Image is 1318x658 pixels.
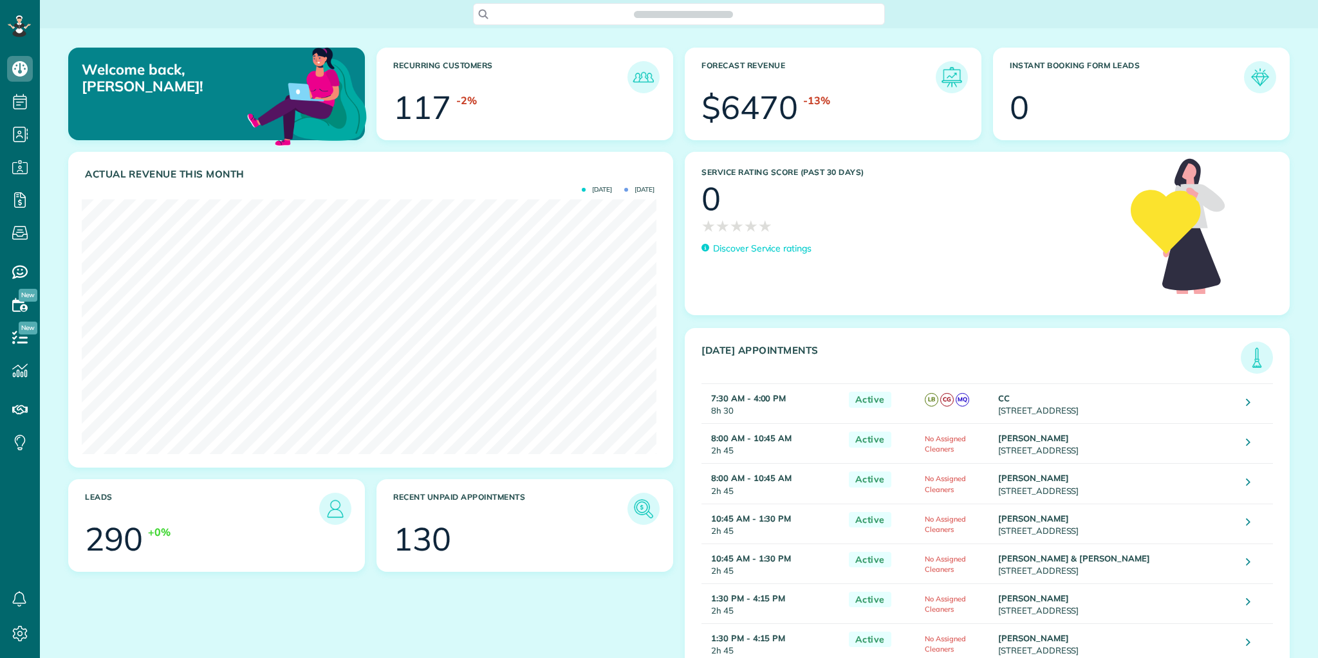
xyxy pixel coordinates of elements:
span: Search ZenMaid… [647,8,719,21]
strong: 1:30 PM - 4:15 PM [711,593,785,603]
span: No Assigned Cleaners [925,554,966,574]
td: 2h 45 [701,464,842,504]
span: New [19,322,37,334]
span: Active [849,392,891,408]
div: +0% [148,525,171,540]
img: icon_form_leads-04211a6a04a5b2264e4ee56bc0799ec3eb69b7e499cbb523a139df1d13a81ae0.png [1247,64,1273,90]
strong: [PERSON_NAME] & [PERSON_NAME] [998,553,1150,563]
img: icon_leads-1bed01f49abd5b7fead27621c3d59655bb73ed531f8eeb49469d10e621d6b896.png [322,496,348,522]
strong: [PERSON_NAME] [998,473,1069,483]
h3: Recent unpaid appointments [393,493,627,525]
td: 2h 45 [701,424,842,464]
div: 290 [85,523,143,555]
span: ★ [701,215,716,237]
strong: 7:30 AM - 4:00 PM [711,393,786,403]
span: ★ [758,215,772,237]
span: [DATE] [582,187,612,193]
strong: 10:45 AM - 1:30 PM [711,553,791,563]
span: Active [849,512,891,528]
span: Active [849,432,891,448]
span: ★ [716,215,730,237]
span: Active [849,632,891,648]
span: No Assigned Cleaners [925,594,966,614]
span: Active [849,471,891,488]
span: Active [849,552,891,568]
td: [STREET_ADDRESS] [995,504,1237,544]
a: Discover Service ratings [701,242,812,255]
span: Active [849,592,891,608]
img: icon_unpaid_appointments-47b8ce3997adf2238b356f14209ab4cced10bd1f174958f3ca8f1d0dd7fffeee.png [631,496,656,522]
td: [STREET_ADDRESS] [995,583,1237,623]
strong: [PERSON_NAME] [998,593,1069,603]
td: [STREET_ADDRESS] [995,544,1237,583]
strong: 8:00 AM - 10:45 AM [711,433,792,443]
div: 0 [1010,91,1029,123]
span: [DATE] [624,187,654,193]
p: Welcome back, [PERSON_NAME]! [82,61,270,95]
strong: 10:45 AM - 1:30 PM [711,513,791,524]
h3: Recurring Customers [393,61,627,93]
img: dashboard_welcome-42a62b7d889689a78055ac9021e634bf52bae3f8056760290aed330b23ab8690.png [245,33,369,158]
p: Discover Service ratings [713,242,812,255]
img: icon_todays_appointments-901f7ab196bb0bea1936b74009e4eb5ffbc2d2711fa7634e0d609ed5ef32b18b.png [1244,345,1270,370]
h3: Service Rating score (past 30 days) [701,168,1118,177]
strong: CC [998,393,1010,403]
h3: Forecast Revenue [701,61,936,93]
span: ★ [730,215,744,237]
strong: [PERSON_NAME] [998,433,1069,443]
h3: Actual Revenue this month [85,169,660,180]
span: LB [925,393,938,407]
strong: 8:00 AM - 10:45 AM [711,473,792,483]
div: 130 [393,523,451,555]
td: 2h 45 [701,504,842,544]
strong: 1:30 PM - 4:15 PM [711,633,785,643]
strong: [PERSON_NAME] [998,633,1069,643]
img: icon_recurring_customers-cf858462ba22bcd05b5a5880d41d6543d210077de5bb9ebc9590e49fd87d84ed.png [631,64,656,90]
td: 2h 45 [701,544,842,583]
span: CG [940,393,954,407]
td: [STREET_ADDRESS] [995,424,1237,464]
div: 117 [393,91,451,123]
span: No Assigned Cleaners [925,434,966,453]
td: 8h 30 [701,384,842,424]
td: [STREET_ADDRESS] [995,384,1237,424]
h3: [DATE] Appointments [701,345,1241,374]
span: No Assigned Cleaners [925,474,966,493]
strong: [PERSON_NAME] [998,513,1069,524]
div: $6470 [701,91,798,123]
img: icon_forecast_revenue-8c13a41c7ed35a8dcfafea3cbb826a0462acb37728057bba2d056411b612bbbe.png [939,64,965,90]
div: 0 [701,183,721,215]
h3: Leads [85,493,319,525]
span: No Assigned Cleaners [925,634,966,653]
span: New [19,289,37,302]
span: ★ [744,215,758,237]
div: -2% [456,93,477,108]
td: 2h 45 [701,583,842,623]
span: No Assigned Cleaners [925,515,966,534]
h3: Instant Booking Form Leads [1010,61,1244,93]
span: MQ [956,393,969,407]
div: -13% [803,93,830,108]
td: [STREET_ADDRESS] [995,464,1237,504]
